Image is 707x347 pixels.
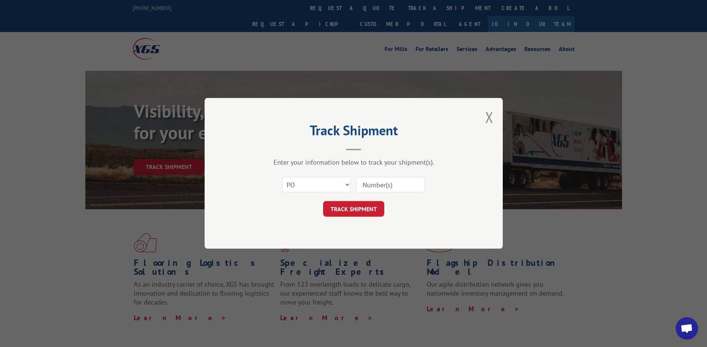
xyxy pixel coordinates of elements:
a: Open chat [676,317,698,340]
input: Number(s) [356,177,425,193]
button: Close modal [485,107,493,127]
button: TRACK SHIPMENT [323,201,384,217]
h2: Track Shipment [242,125,465,139]
div: Enter your information below to track your shipment(s). [242,158,465,167]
